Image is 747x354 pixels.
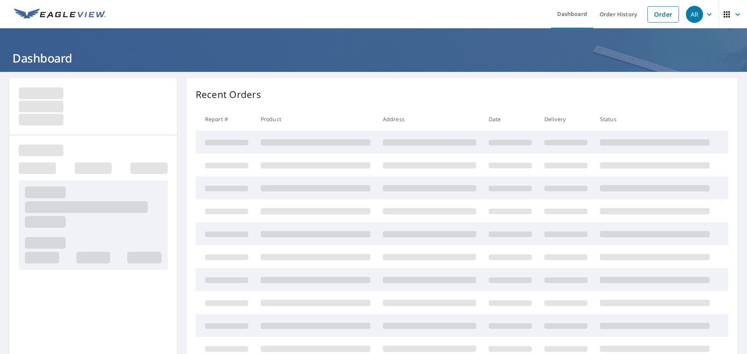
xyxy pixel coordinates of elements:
[594,108,716,131] th: Status
[9,50,738,66] h1: Dashboard
[647,6,679,23] a: Order
[14,9,106,20] img: EV Logo
[686,6,703,23] div: AR
[254,108,377,131] th: Product
[482,108,538,131] th: Date
[377,108,482,131] th: Address
[196,87,261,101] p: Recent Orders
[196,108,254,131] th: Report #
[538,108,594,131] th: Delivery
